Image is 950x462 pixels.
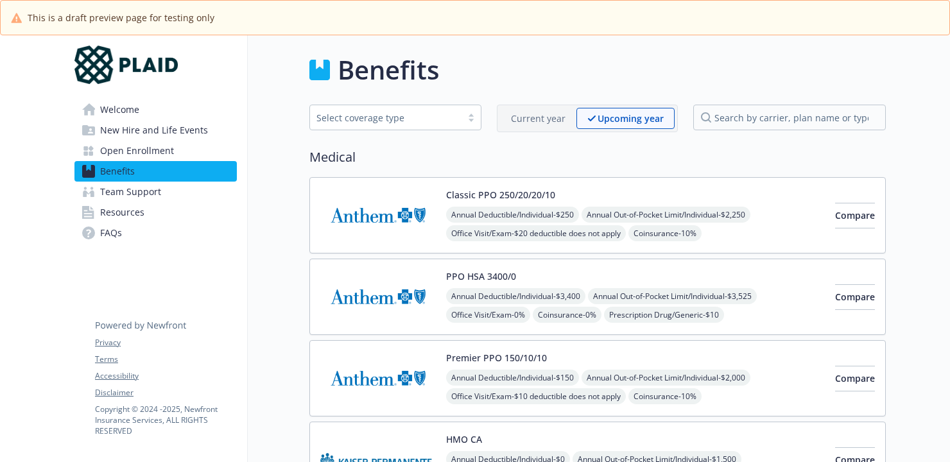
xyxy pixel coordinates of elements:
[598,112,664,125] p: Upcoming year
[100,141,174,161] span: Open Enrollment
[309,148,886,167] h2: Medical
[95,370,236,382] a: Accessibility
[100,223,122,243] span: FAQs
[693,105,886,130] input: search by carrier, plan name or type
[446,188,555,201] button: Classic PPO 250/20/20/10
[100,120,208,141] span: New Hire and Life Events
[100,182,161,202] span: Team Support
[446,225,626,241] span: Office Visit/Exam - $20 deductible does not apply
[446,269,516,283] button: PPO HSA 3400/0
[511,112,566,125] p: Current year
[100,202,144,223] span: Resources
[74,141,237,161] a: Open Enrollment
[316,111,455,124] div: Select coverage type
[74,182,237,202] a: Team Support
[320,269,436,324] img: Anthem Blue Cross carrier logo
[74,202,237,223] a: Resources
[320,188,436,243] img: Anthem Blue Cross carrier logo
[835,366,875,391] button: Compare
[95,337,236,348] a: Privacy
[95,387,236,398] a: Disclaimer
[582,370,750,386] span: Annual Out-of-Pocket Limit/Individual - $2,000
[100,161,135,182] span: Benefits
[533,307,601,323] span: Coinsurance - 0%
[74,161,237,182] a: Benefits
[446,432,482,446] button: HMO CA
[74,99,237,120] a: Welcome
[320,351,436,406] img: Anthem Blue Cross carrier logo
[95,404,236,436] p: Copyright © 2024 - 2025 , Newfront Insurance Services, ALL RIGHTS RESERVED
[835,209,875,221] span: Compare
[74,120,237,141] a: New Hire and Life Events
[835,284,875,310] button: Compare
[74,223,237,243] a: FAQs
[628,388,702,404] span: Coinsurance - 10%
[628,225,702,241] span: Coinsurance - 10%
[446,388,626,404] span: Office Visit/Exam - $10 deductible does not apply
[588,288,757,304] span: Annual Out-of-Pocket Limit/Individual - $3,525
[446,288,585,304] span: Annual Deductible/Individual - $3,400
[338,51,439,89] h1: Benefits
[446,370,579,386] span: Annual Deductible/Individual - $150
[28,11,214,24] span: This is a draft preview page for testing only
[582,207,750,223] span: Annual Out-of-Pocket Limit/Individual - $2,250
[835,203,875,228] button: Compare
[446,207,579,223] span: Annual Deductible/Individual - $250
[446,351,547,364] button: Premier PPO 150/10/10
[95,354,236,365] a: Terms
[835,372,875,384] span: Compare
[604,307,724,323] span: Prescription Drug/Generic - $10
[446,307,530,323] span: Office Visit/Exam - 0%
[835,291,875,303] span: Compare
[100,99,139,120] span: Welcome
